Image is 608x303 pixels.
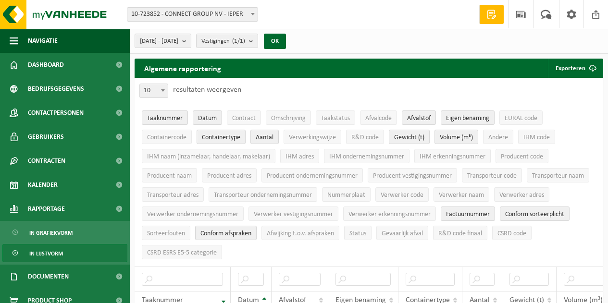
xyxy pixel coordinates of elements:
[285,153,314,160] span: IHM adres
[373,172,452,180] span: Producent vestigingsnummer
[360,110,397,125] button: AfvalcodeAfvalcode: Activate to sort
[147,230,185,237] span: Sorteerfouten
[28,125,64,149] span: Gebruikers
[256,134,273,141] span: Aantal
[441,206,495,221] button: FactuurnummerFactuurnummer: Activate to sort
[28,149,65,173] span: Contracten
[198,115,217,122] span: Datum
[28,173,58,197] span: Kalender
[348,211,431,218] span: Verwerker erkenningsnummer
[28,197,65,221] span: Rapportage
[209,187,317,202] button: Transporteur ondernemingsnummerTransporteur ondernemingsnummer : Activate to sort
[375,187,429,202] button: Verwerker codeVerwerker code: Activate to sort
[142,130,192,144] button: ContainercodeContainercode: Activate to sort
[147,134,186,141] span: Containercode
[446,211,490,218] span: Factuurnummer
[518,130,555,144] button: IHM codeIHM code: Activate to sort
[462,168,522,182] button: Transporteur codeTransporteur code: Activate to sort
[232,38,245,44] count: (1/1)
[433,226,487,240] button: R&D code finaalR&amp;D code finaal: Activate to sort
[139,84,168,98] span: 10
[439,192,484,199] span: Verwerker naam
[147,192,199,199] span: Transporteur adres
[267,172,358,180] span: Producent ondernemingsnummer
[254,211,333,218] span: Verwerker vestigingsnummer
[499,110,543,125] button: EURAL codeEURAL code: Activate to sort
[267,230,334,237] span: Afwijking t.o.v. afspraken
[264,34,286,49] button: OK
[381,192,423,199] span: Verwerker code
[500,206,570,221] button: Conform sorteerplicht : Activate to sort
[438,230,482,237] span: R&D code finaal
[414,149,491,163] button: IHM erkenningsnummerIHM erkenningsnummer: Activate to sort
[324,149,409,163] button: IHM ondernemingsnummerIHM ondernemingsnummer: Activate to sort
[250,130,279,144] button: AantalAantal: Activate to sort
[548,59,602,78] button: Exporteren
[351,134,379,141] span: R&D code
[127,8,258,21] span: 10-723852 - CONNECT GROUP NV - IEPER
[142,206,244,221] button: Verwerker ondernemingsnummerVerwerker ondernemingsnummer: Activate to sort
[523,134,550,141] span: IHM code
[195,226,257,240] button: Conform afspraken : Activate to sort
[261,168,363,182] button: Producent ondernemingsnummerProducent ondernemingsnummer: Activate to sort
[201,34,245,48] span: Vestigingen
[140,84,168,97] span: 10
[28,101,84,125] span: Contactpersonen
[492,226,532,240] button: CSRD codeCSRD code: Activate to sort
[376,226,428,240] button: Gevaarlijk afval : Activate to sort
[142,226,190,240] button: SorteerfoutenSorteerfouten: Activate to sort
[349,230,366,237] span: Status
[127,7,258,22] span: 10-723852 - CONNECT GROUP NV - IEPER
[434,130,478,144] button: Volume (m³)Volume (m³): Activate to sort
[227,110,261,125] button: ContractContract: Activate to sort
[266,110,311,125] button: OmschrijvingOmschrijving: Activate to sort
[197,130,246,144] button: ContainertypeContainertype: Activate to sort
[135,34,191,48] button: [DATE] - [DATE]
[368,168,457,182] button: Producent vestigingsnummerProducent vestigingsnummer: Activate to sort
[142,110,188,125] button: TaaknummerTaaknummer: Activate to remove sorting
[200,230,251,237] span: Conform afspraken
[440,134,473,141] span: Volume (m³)
[135,59,231,78] h2: Algemene rapportering
[505,211,564,218] span: Conform sorteerplicht
[140,34,178,48] span: [DATE] - [DATE]
[142,187,204,202] button: Transporteur adresTransporteur adres: Activate to sort
[271,115,306,122] span: Omschrijving
[28,265,69,289] span: Documenten
[248,206,338,221] button: Verwerker vestigingsnummerVerwerker vestigingsnummer: Activate to sort
[284,130,341,144] button: VerwerkingswijzeVerwerkingswijze: Activate to sort
[407,115,431,122] span: Afvalstof
[147,249,217,256] span: CSRD ESRS E5-5 categorie
[29,244,63,263] span: In lijstvorm
[173,86,241,94] label: resultaten weergeven
[346,130,384,144] button: R&D codeR&amp;D code: Activate to sort
[467,172,517,180] span: Transporteur code
[232,115,256,122] span: Contract
[196,34,258,48] button: Vestigingen(1/1)
[147,172,192,180] span: Producent naam
[483,130,513,144] button: AndereAndere: Activate to sort
[289,134,336,141] span: Verwerkingswijze
[327,192,365,199] span: Nummerplaat
[261,226,339,240] button: Afwijking t.o.v. afsprakenAfwijking t.o.v. afspraken: Activate to sort
[441,110,495,125] button: Eigen benamingEigen benaming: Activate to sort
[142,168,197,182] button: Producent naamProducent naam: Activate to sort
[394,134,424,141] span: Gewicht (t)
[501,153,543,160] span: Producent code
[147,211,238,218] span: Verwerker ondernemingsnummer
[147,115,183,122] span: Taaknummer
[389,130,430,144] button: Gewicht (t)Gewicht (t): Activate to sort
[316,110,355,125] button: TaakstatusTaakstatus: Activate to sort
[28,29,58,53] span: Navigatie
[402,110,436,125] button: AfvalstofAfvalstof: Activate to sort
[147,153,270,160] span: IHM naam (inzamelaar, handelaar, makelaar)
[2,244,127,262] a: In lijstvorm
[202,168,257,182] button: Producent adresProducent adres: Activate to sort
[28,53,64,77] span: Dashboard
[321,115,350,122] span: Taakstatus
[382,230,423,237] span: Gevaarlijk afval
[446,115,489,122] span: Eigen benaming
[494,187,549,202] button: Verwerker adresVerwerker adres: Activate to sort
[488,134,508,141] span: Andere
[365,115,392,122] span: Afvalcode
